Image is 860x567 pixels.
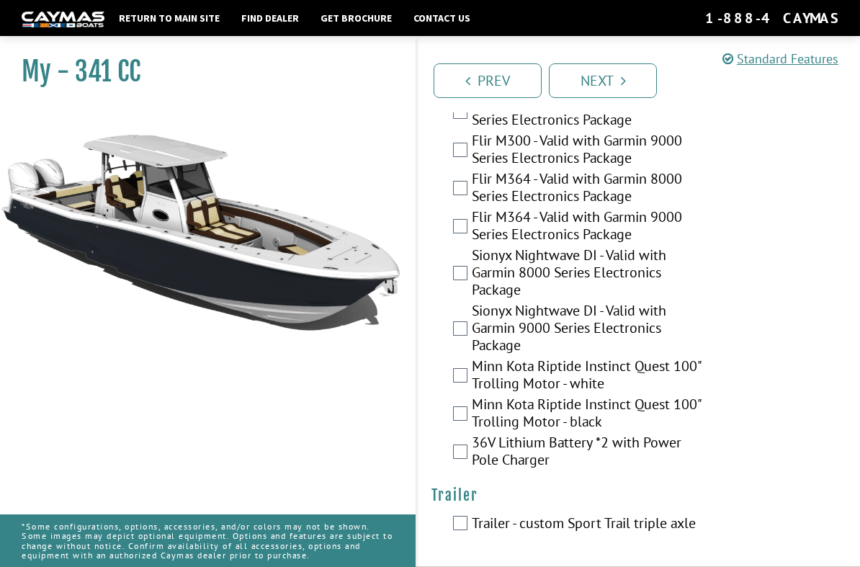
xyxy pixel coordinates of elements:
[472,302,703,357] label: Sionyx Nightwave DI - Valid with Garmin 9000 Series Electronics Package
[472,357,703,396] label: Minn Kota Riptide Instinct Quest 100" Trolling Motor - white
[549,63,657,98] a: Next
[472,132,703,170] label: Flir M300 - Valid with Garmin 9000 Series Electronics Package
[112,9,227,27] a: Return to main site
[472,514,703,535] label: Trailer - custom Sport Trail triple axle
[472,208,703,246] label: Flir M364 - Valid with Garmin 9000 Series Electronics Package
[22,514,394,567] p: *Some configurations, options, accessories, and/or colors may not be shown. Some images may depic...
[406,9,478,27] a: Contact Us
[22,12,104,27] img: white-logo-c9c8dbefe5ff5ceceb0f0178aa75bf4bb51f6bca0971e226c86eb53dfe498488.png
[722,50,838,67] a: Standard Features
[313,9,399,27] a: Get Brochure
[705,9,838,27] div: 1-888-4CAYMAS
[430,61,860,98] ul: Pagination
[431,486,846,504] h4: Trailer
[234,9,306,27] a: Find Dealer
[472,170,703,208] label: Flir M364 - Valid with Garmin 8000 Series Electronics Package
[472,434,703,472] label: 36V Lithium Battery *2 with Power Pole Charger
[22,55,380,88] h1: My - 341 CC
[472,94,703,132] label: Flir M300 - Valid with Garmin 8000 Series Electronics Package
[434,63,542,98] a: Prev
[472,246,703,302] label: Sionyx Nightwave DI - Valid with Garmin 8000 Series Electronics Package
[472,396,703,434] label: Minn Kota Riptide Instinct Quest 100" Trolling Motor - black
